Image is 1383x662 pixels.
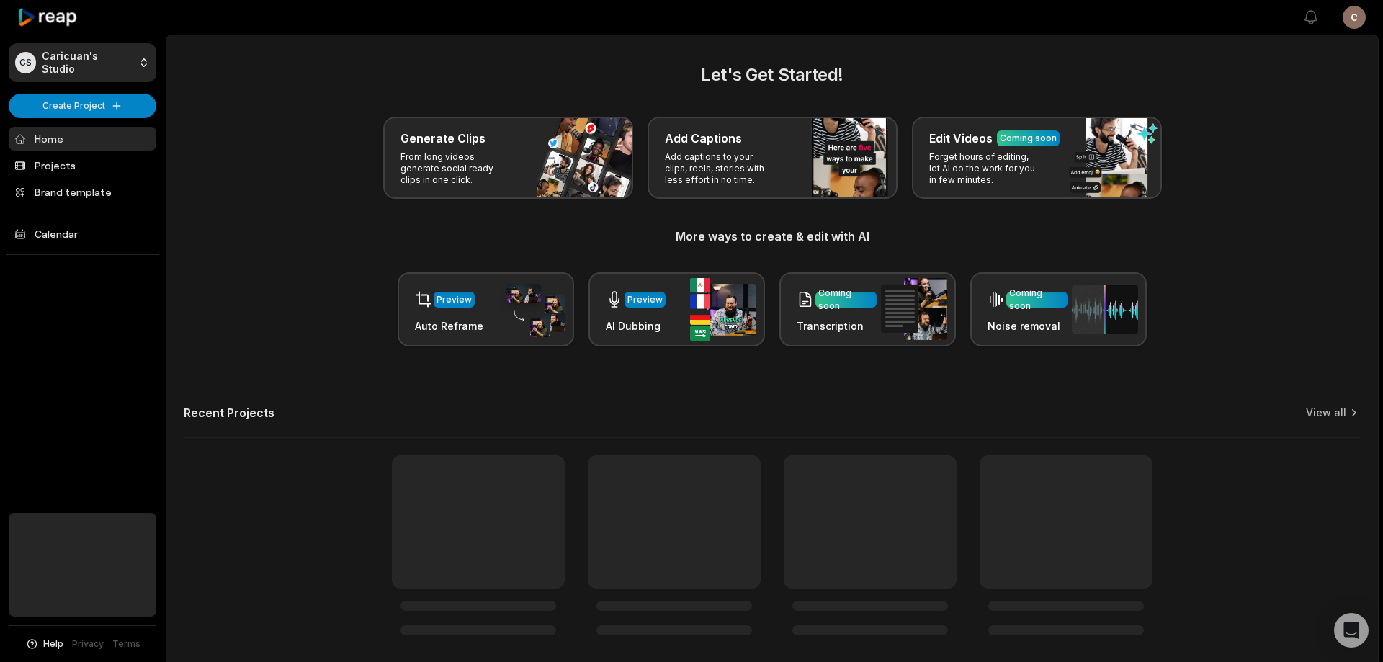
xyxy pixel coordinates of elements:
[9,94,156,118] button: Create Project
[9,222,156,246] a: Calendar
[43,638,63,650] span: Help
[1334,613,1369,648] div: Open Intercom Messenger
[929,151,1041,186] p: Forget hours of editing, let AI do the work for you in few minutes.
[929,130,993,147] h3: Edit Videos
[665,130,742,147] h3: Add Captions
[1306,406,1346,420] a: View all
[988,318,1068,334] h3: Noise removal
[15,52,36,73] div: CS
[1000,132,1057,145] div: Coming soon
[690,278,756,341] img: ai_dubbing.png
[42,50,133,76] p: Caricuan's Studio
[9,180,156,204] a: Brand template
[400,151,512,186] p: From long videos generate social ready clips in one click.
[25,638,63,650] button: Help
[437,293,472,306] div: Preview
[9,153,156,177] a: Projects
[881,278,947,340] img: transcription.png
[400,130,485,147] h3: Generate Clips
[606,318,666,334] h3: AI Dubbing
[9,127,156,151] a: Home
[72,638,104,650] a: Privacy
[184,406,274,420] h2: Recent Projects
[112,638,140,650] a: Terms
[627,293,663,306] div: Preview
[184,62,1361,88] h2: Let's Get Started!
[665,151,776,186] p: Add captions to your clips, reels, stories with less effort in no time.
[1009,287,1065,313] div: Coming soon
[499,282,565,338] img: auto_reframe.png
[415,318,483,334] h3: Auto Reframe
[818,287,874,313] div: Coming soon
[1072,285,1138,334] img: noise_removal.png
[797,318,877,334] h3: Transcription
[184,228,1361,245] h3: More ways to create & edit with AI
